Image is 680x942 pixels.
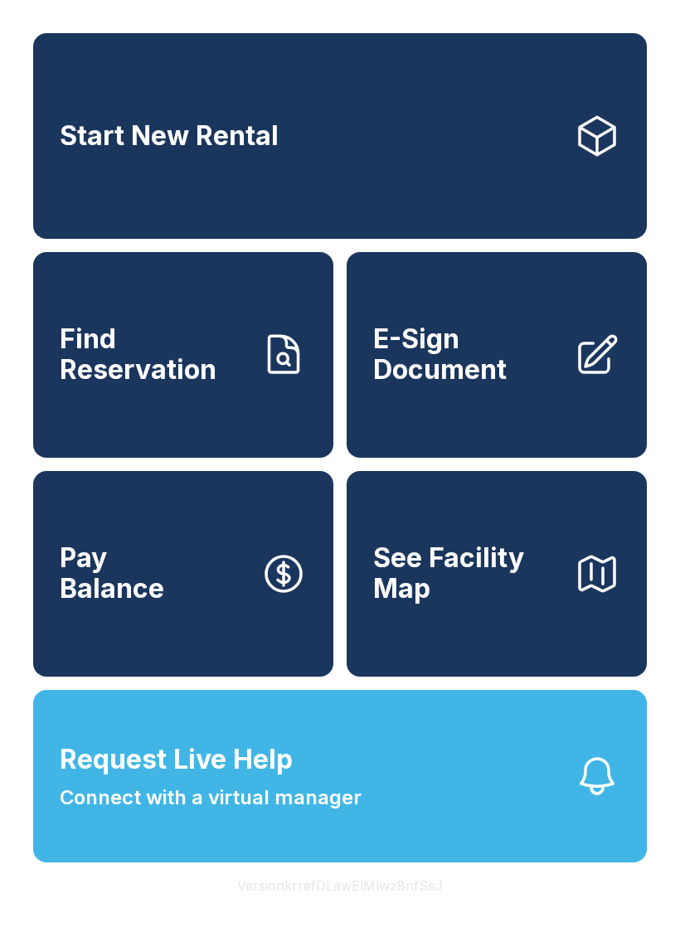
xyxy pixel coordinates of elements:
button: PayBalance [33,471,333,677]
span: E-Sign Document [373,324,561,385]
a: E-Sign Document [347,252,647,458]
span: Request Live Help [60,740,293,779]
a: Start New Rental [33,33,647,239]
button: VersionkrrefDLawElMlwz8nfSsJ [224,862,456,909]
span: Find Reservation [60,324,247,385]
span: Pay Balance [60,543,164,604]
button: See Facility Map [347,471,647,677]
a: Find Reservation [33,252,333,458]
button: Request Live HelpConnect with a virtual manager [33,690,647,862]
span: See Facility Map [373,543,561,604]
span: Start New Rental [60,121,279,152]
span: Connect with a virtual manager [60,783,362,813]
